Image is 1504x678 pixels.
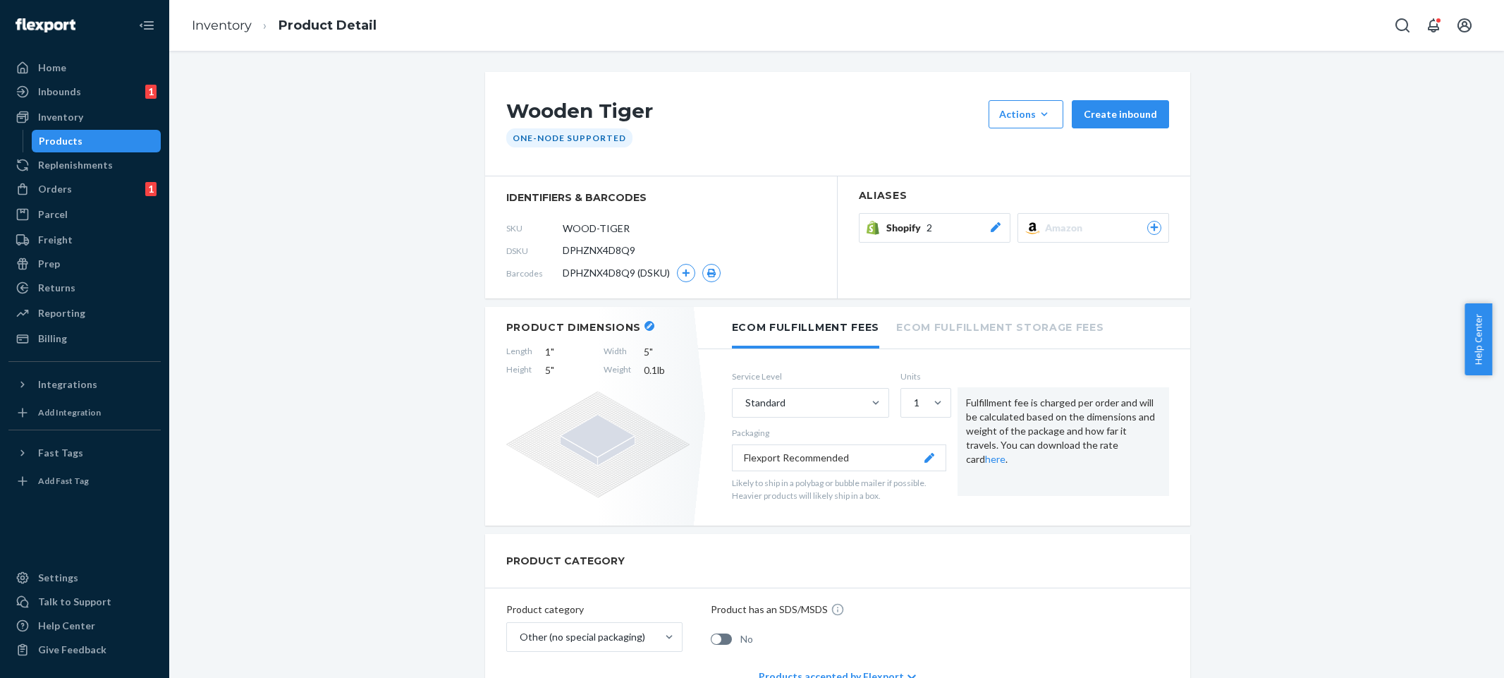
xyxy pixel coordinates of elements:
div: Actions [999,107,1053,121]
iframe: Opens a widget where you can chat to one of our agents [1412,636,1490,671]
button: Help Center [1465,303,1492,375]
div: Freight [38,233,73,247]
input: Standard [744,396,745,410]
span: DSKU [506,245,563,257]
div: Prep [38,257,60,271]
a: Freight [8,229,161,251]
p: Product has an SDS/MSDS [711,603,828,617]
div: Fulfillment fee is charged per order and will be calculated based on the dimensions and weight of... [958,387,1169,496]
a: Orders1 [8,178,161,200]
div: 1 [145,182,157,196]
div: Talk to Support [38,595,111,609]
h2: PRODUCT CATEGORY [506,548,625,574]
span: 1 [545,345,591,359]
span: SKU [506,222,563,234]
button: Give Feedback [8,638,161,661]
a: Returns [8,277,161,299]
div: Help Center [38,619,95,633]
input: Other (no special packaging) [518,630,520,644]
p: Product category [506,603,683,617]
img: Flexport logo [16,18,75,32]
p: Likely to ship in a polybag or bubble mailer if possible. Heavier products will likely ship in a ... [732,477,946,501]
button: Talk to Support [8,591,161,613]
div: Standard [745,396,785,410]
li: Ecom Fulfillment Fees [732,307,880,349]
div: 1 [914,396,919,410]
ol: breadcrumbs [181,5,388,47]
span: " [551,364,554,376]
div: Inbounds [38,85,81,99]
span: 5 [644,345,690,359]
button: Actions [989,100,1063,128]
div: Integrations [38,377,97,392]
h2: Product Dimensions [506,321,642,334]
div: Add Integration [38,406,101,418]
div: Fast Tags [38,446,83,460]
span: DPHZNX4D8Q9 [563,243,635,258]
span: Barcodes [506,267,563,279]
span: 5 [545,363,591,377]
div: Inventory [38,110,83,124]
a: Parcel [8,203,161,226]
div: Parcel [38,207,68,222]
a: Inbounds1 [8,80,161,103]
label: Units [900,370,946,382]
li: Ecom Fulfillment Storage Fees [896,307,1103,346]
div: Other (no special packaging) [520,630,645,644]
button: Open Search Box [1388,11,1417,40]
div: Add Fast Tag [38,475,89,487]
span: identifiers & barcodes [506,190,816,205]
div: Home [38,61,66,75]
span: Height [506,363,532,377]
span: No [740,632,753,646]
div: Returns [38,281,75,295]
input: 1 [912,396,914,410]
a: Add Integration [8,401,161,424]
span: Amazon [1045,221,1088,235]
span: Weight [604,363,631,377]
button: Fast Tags [8,442,161,464]
div: Billing [38,332,67,346]
button: Close Navigation [133,11,161,40]
p: Packaging [732,427,946,439]
span: Length [506,345,532,359]
button: Integrations [8,373,161,396]
span: Width [604,345,631,359]
div: 1 [145,85,157,99]
a: Replenishments [8,154,161,176]
a: Billing [8,327,161,350]
button: Open account menu [1450,11,1479,40]
button: Open notifications [1419,11,1448,40]
button: Create inbound [1072,100,1169,128]
div: Orders [38,182,72,196]
a: Add Fast Tag [8,470,161,492]
span: 0.1 lb [644,363,690,377]
div: Give Feedback [38,643,106,657]
div: Products [39,134,82,148]
a: Home [8,56,161,79]
div: One-Node Supported [506,128,632,147]
h1: Wooden Tiger [506,100,982,128]
h2: Aliases [859,190,1169,201]
div: Replenishments [38,158,113,172]
a: Products [32,130,161,152]
a: Prep [8,253,161,275]
span: " [551,346,554,358]
span: Shopify [886,221,927,235]
div: Reporting [38,306,85,320]
label: Service Level [732,370,889,382]
span: DPHZNX4D8Q9 (DSKU) [563,266,670,280]
a: Settings [8,567,161,589]
span: " [649,346,653,358]
button: Shopify2 [859,213,1010,243]
a: Product Detail [279,18,377,33]
a: Help Center [8,615,161,637]
a: here [985,453,1005,465]
div: Settings [38,571,78,585]
button: Flexport Recommended [732,444,946,471]
a: Inventory [8,106,161,128]
a: Inventory [192,18,252,33]
button: Amazon [1017,213,1169,243]
a: Reporting [8,302,161,325]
